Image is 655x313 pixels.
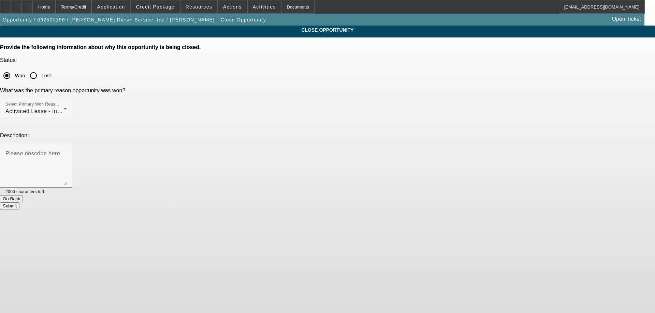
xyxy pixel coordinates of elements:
[248,0,281,13] button: Activities
[40,72,51,79] label: Lost
[97,4,125,10] span: Application
[92,0,130,13] button: Application
[5,102,60,107] mat-label: Select Primary Won Reason
[5,27,650,33] span: CLOSE OPPORTUNITY
[136,4,175,10] span: Credit Package
[5,108,86,114] span: Activated Lease - In LeasePlus
[218,0,247,13] button: Actions
[131,0,180,13] button: Credit Package
[3,17,215,22] span: Opportunity / 092500156 / [PERSON_NAME] Diesel Service, Inc / [PERSON_NAME]
[186,4,212,10] span: Resources
[14,72,25,79] label: Won
[221,17,266,22] span: Close Opportunity
[5,188,45,195] mat-hint: 2000 characters left.
[609,13,644,25] a: Open Ticket
[5,151,60,156] mat-label: Please describe here
[180,0,217,13] button: Resources
[253,4,276,10] span: Activities
[223,4,242,10] span: Actions
[219,14,268,26] button: Close Opportunity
